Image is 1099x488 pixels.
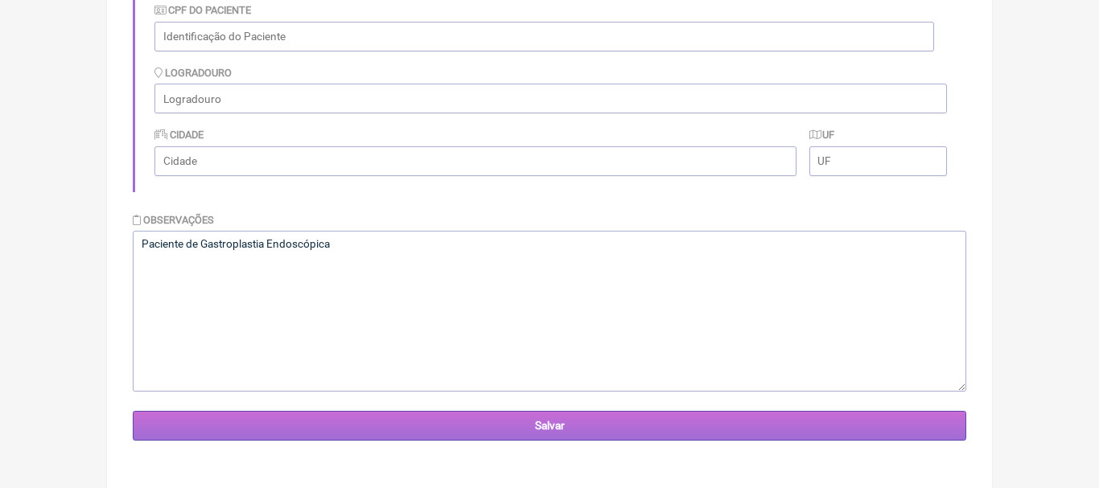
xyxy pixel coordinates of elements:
[809,129,835,141] label: UF
[154,129,204,141] label: Cidade
[154,4,251,16] label: CPF do Paciente
[133,214,214,226] label: Observações
[154,22,934,51] input: Identificação do Paciente
[133,411,966,441] input: Salvar
[154,146,796,176] input: Cidade
[809,146,947,176] input: UF
[154,84,947,113] input: Logradouro
[154,67,232,79] label: Logradouro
